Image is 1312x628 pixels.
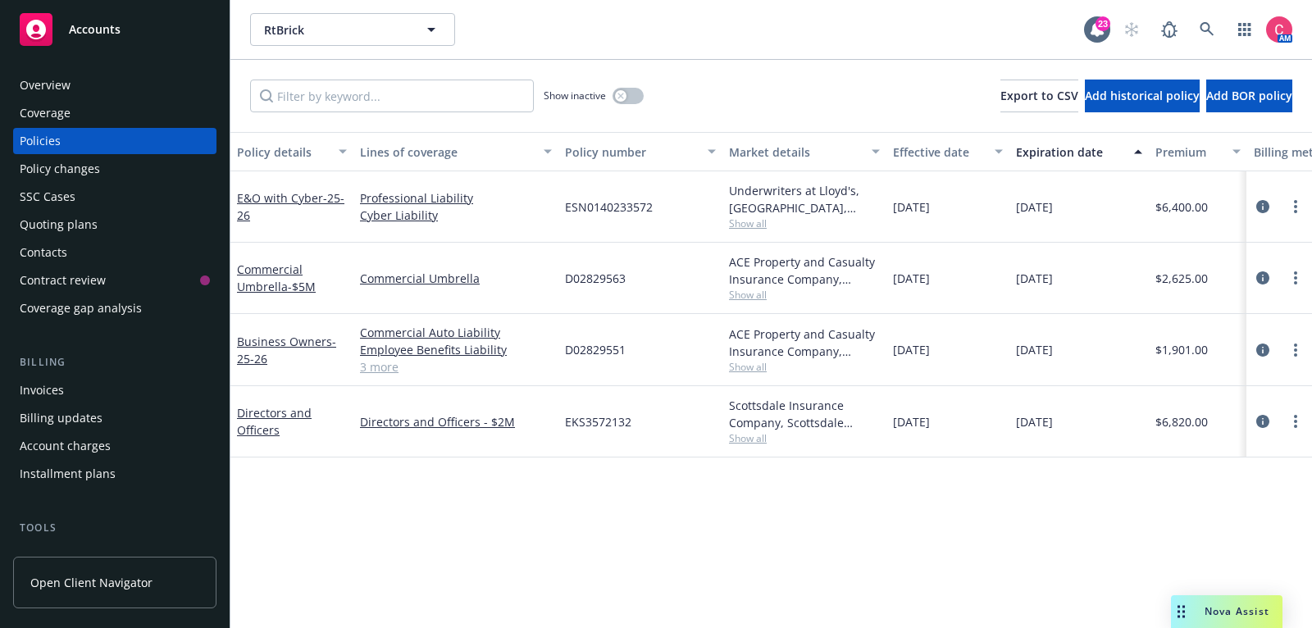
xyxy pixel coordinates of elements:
[360,189,552,207] a: Professional Liability
[565,413,631,430] span: EKS3572132
[1155,198,1208,216] span: $6,400.00
[729,182,880,216] div: Underwriters at Lloyd's, [GEOGRAPHIC_DATA], [PERSON_NAME] of London, CFC Underwriting, CRC Group
[13,433,216,459] a: Account charges
[1085,80,1200,112] button: Add historical policy
[1016,341,1053,358] span: [DATE]
[1115,13,1148,46] a: Start snowing
[20,295,142,321] div: Coverage gap analysis
[13,239,216,266] a: Contacts
[20,72,71,98] div: Overview
[13,354,216,371] div: Billing
[893,413,930,430] span: [DATE]
[20,267,106,294] div: Contract review
[1149,132,1247,171] button: Premium
[69,23,121,36] span: Accounts
[13,520,216,536] div: Tools
[1155,143,1223,161] div: Premium
[13,543,216,569] a: Manage files
[13,156,216,182] a: Policy changes
[1171,595,1282,628] button: Nova Assist
[1016,143,1124,161] div: Expiration date
[237,334,336,366] a: Business Owners
[13,461,216,487] a: Installment plans
[1205,604,1269,618] span: Nova Assist
[360,413,552,430] a: Directors and Officers - $2M
[1155,413,1208,430] span: $6,820.00
[1171,595,1191,628] div: Drag to move
[1286,197,1305,216] a: more
[1096,16,1110,31] div: 23
[1085,88,1200,103] span: Add historical policy
[13,405,216,431] a: Billing updates
[20,212,98,238] div: Quoting plans
[20,239,67,266] div: Contacts
[1228,13,1261,46] a: Switch app
[237,190,344,223] a: E&O with Cyber
[1253,340,1273,360] a: circleInformation
[729,325,880,360] div: ACE Property and Casualty Insurance Company, Chubb Group
[360,341,552,358] a: Employee Benefits Liability
[893,143,985,161] div: Effective date
[360,358,552,375] a: 3 more
[20,377,64,403] div: Invoices
[264,21,406,39] span: RtBrick
[250,13,455,46] button: RtBrick
[13,184,216,210] a: SSC Cases
[729,288,880,302] span: Show all
[729,431,880,445] span: Show all
[360,143,534,161] div: Lines of coverage
[20,128,61,154] div: Policies
[729,143,862,161] div: Market details
[729,253,880,288] div: ACE Property and Casualty Insurance Company, Chubb Group
[20,461,116,487] div: Installment plans
[230,132,353,171] button: Policy details
[729,397,880,431] div: Scottsdale Insurance Company, Scottsdale Insurance Company (Nationwide), E-Risk Services, CRC Group
[13,295,216,321] a: Coverage gap analysis
[1253,197,1273,216] a: circleInformation
[1286,340,1305,360] a: more
[288,279,316,294] span: - $5M
[558,132,722,171] button: Policy number
[1153,13,1186,46] a: Report a Bug
[360,270,552,287] a: Commercial Umbrella
[1266,16,1292,43] img: photo
[1191,13,1223,46] a: Search
[1016,270,1053,287] span: [DATE]
[1253,268,1273,288] a: circleInformation
[13,72,216,98] a: Overview
[1016,413,1053,430] span: [DATE]
[20,100,71,126] div: Coverage
[1016,198,1053,216] span: [DATE]
[893,270,930,287] span: [DATE]
[237,143,329,161] div: Policy details
[20,156,100,182] div: Policy changes
[1155,341,1208,358] span: $1,901.00
[1206,80,1292,112] button: Add BOR policy
[565,341,626,358] span: D02829551
[13,267,216,294] a: Contract review
[893,198,930,216] span: [DATE]
[1155,270,1208,287] span: $2,625.00
[729,216,880,230] span: Show all
[565,198,653,216] span: ESN0140233572
[30,574,153,591] span: Open Client Navigator
[237,334,336,366] span: - 25-26
[13,100,216,126] a: Coverage
[360,207,552,224] a: Cyber Liability
[20,543,89,569] div: Manage files
[237,262,316,294] a: Commercial Umbrella
[13,7,216,52] a: Accounts
[13,377,216,403] a: Invoices
[893,341,930,358] span: [DATE]
[1009,132,1149,171] button: Expiration date
[353,132,558,171] button: Lines of coverage
[20,184,75,210] div: SSC Cases
[565,270,626,287] span: D02829563
[1000,80,1078,112] button: Export to CSV
[1000,88,1078,103] span: Export to CSV
[20,405,102,431] div: Billing updates
[565,143,698,161] div: Policy number
[729,360,880,374] span: Show all
[20,433,111,459] div: Account charges
[13,212,216,238] a: Quoting plans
